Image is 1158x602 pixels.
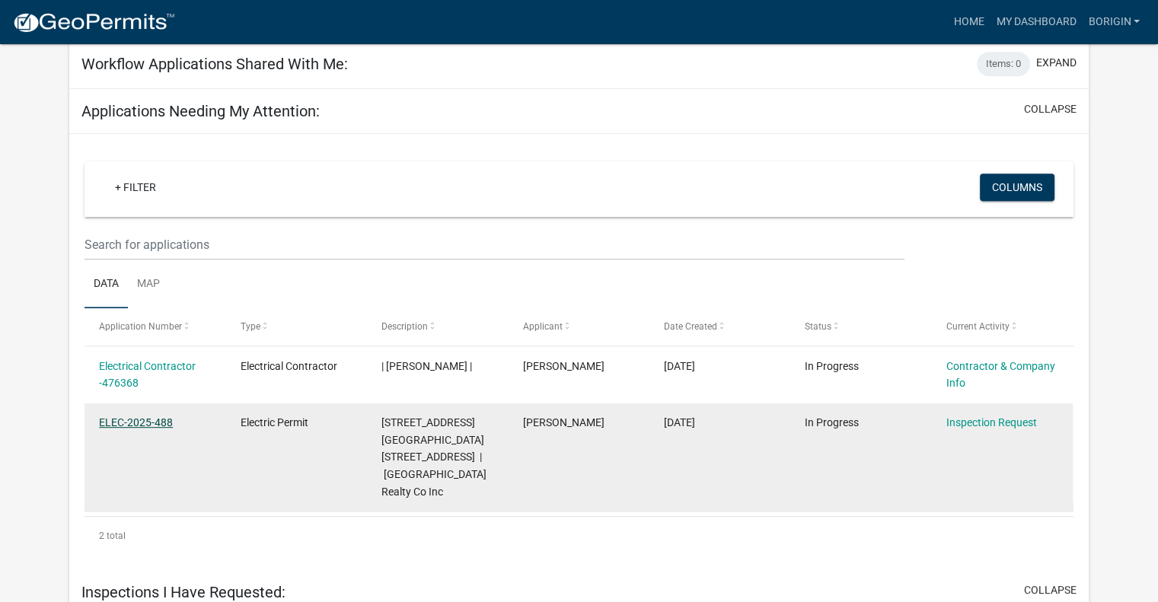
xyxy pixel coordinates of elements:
[805,321,831,332] span: Status
[947,8,990,37] a: Home
[805,416,859,428] span: In Progress
[69,134,1089,570] div: collapse
[81,583,286,601] h5: Inspections I Have Requested:
[523,416,605,428] span: Brett Morehous
[381,360,472,372] span: | Brett Morehous |
[85,229,904,260] input: Search for applications
[990,8,1082,37] a: My Dashboard
[946,321,1010,332] span: Current Activity
[523,321,563,332] span: Applicant
[1024,582,1077,598] button: collapse
[1036,55,1077,71] button: expand
[790,308,931,345] datatable-header-cell: Status
[805,360,859,372] span: In Progress
[85,517,1073,555] div: 2 total
[99,416,173,428] a: ELEC-2025-488
[99,321,182,332] span: Application Number
[946,416,1037,428] a: Inspection Request
[241,321,260,332] span: Type
[946,360,1055,390] a: Contractor & Company Info
[664,321,717,332] span: Date Created
[508,308,649,345] datatable-header-cell: Applicant
[523,360,605,372] span: Brett Morehous
[85,260,128,309] a: Data
[99,360,196,390] a: Electrical Contractor -476368
[1082,8,1146,37] a: BOrigin
[81,102,320,120] h5: Applications Needing My Attention:
[128,260,169,309] a: Map
[103,174,168,201] a: + Filter
[381,416,486,498] span: 2978 EAST 10TH STREET 2978 E 10th Street | Eastmoor Acres Realty Co Inc
[367,308,508,345] datatable-header-cell: Description
[649,308,790,345] datatable-header-cell: Date Created
[241,360,337,372] span: Electrical Contractor
[664,360,695,372] span: 09/10/2025
[932,308,1073,345] datatable-header-cell: Current Activity
[980,174,1054,201] button: Columns
[85,308,225,345] datatable-header-cell: Application Number
[664,416,695,428] span: 09/10/2025
[225,308,366,345] datatable-header-cell: Type
[381,321,428,332] span: Description
[81,55,348,73] h5: Workflow Applications Shared With Me:
[241,416,308,428] span: Electric Permit
[1024,101,1077,117] button: collapse
[977,52,1030,76] div: Items: 0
